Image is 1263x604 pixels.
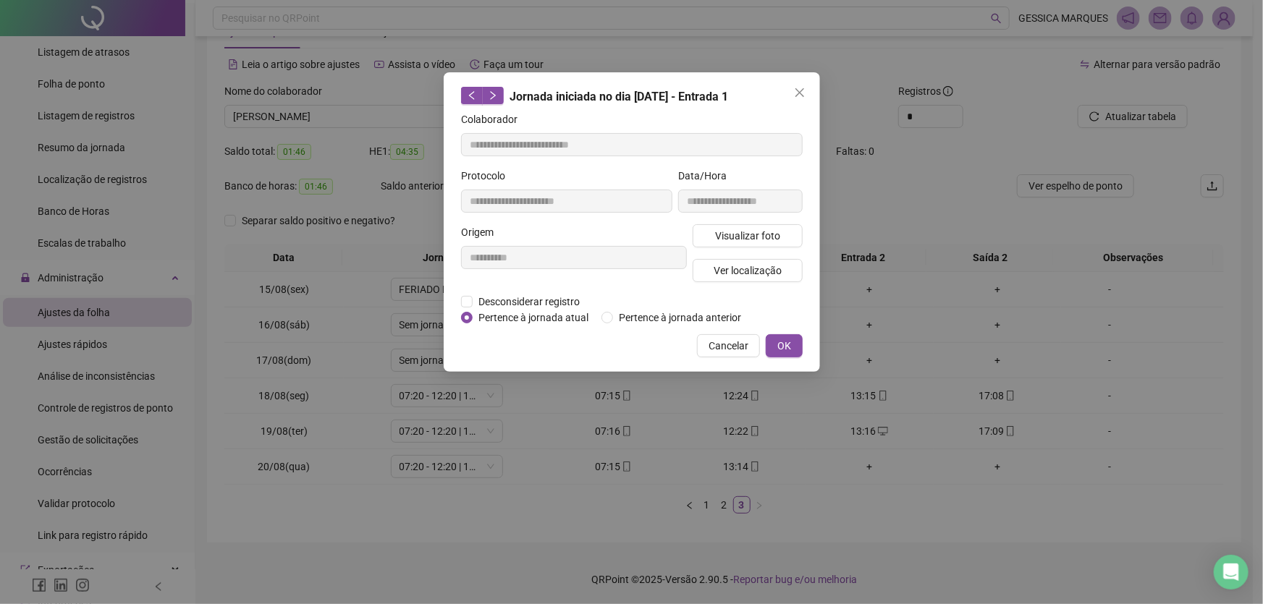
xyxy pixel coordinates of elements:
[473,294,586,310] span: Desconsiderar registro
[461,87,483,104] button: left
[766,334,803,357] button: OK
[467,90,477,101] span: left
[461,87,803,106] div: Jornada iniciada no dia [DATE] - Entrada 1
[794,87,806,98] span: close
[714,228,780,244] span: Visualizar foto
[613,310,747,326] span: Pertence à jornada anterior
[777,338,791,354] span: OK
[693,224,803,247] button: Visualizar foto
[678,168,736,184] label: Data/Hora
[693,259,803,282] button: Ver localização
[482,87,504,104] button: right
[461,111,527,127] label: Colaborador
[709,338,748,354] span: Cancelar
[461,224,503,240] label: Origem
[1214,555,1249,590] div: Open Intercom Messenger
[788,81,811,104] button: Close
[461,168,515,184] label: Protocolo
[473,310,594,326] span: Pertence à jornada atual
[713,263,781,278] span: Ver localização
[488,90,498,101] span: right
[697,334,760,357] button: Cancelar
